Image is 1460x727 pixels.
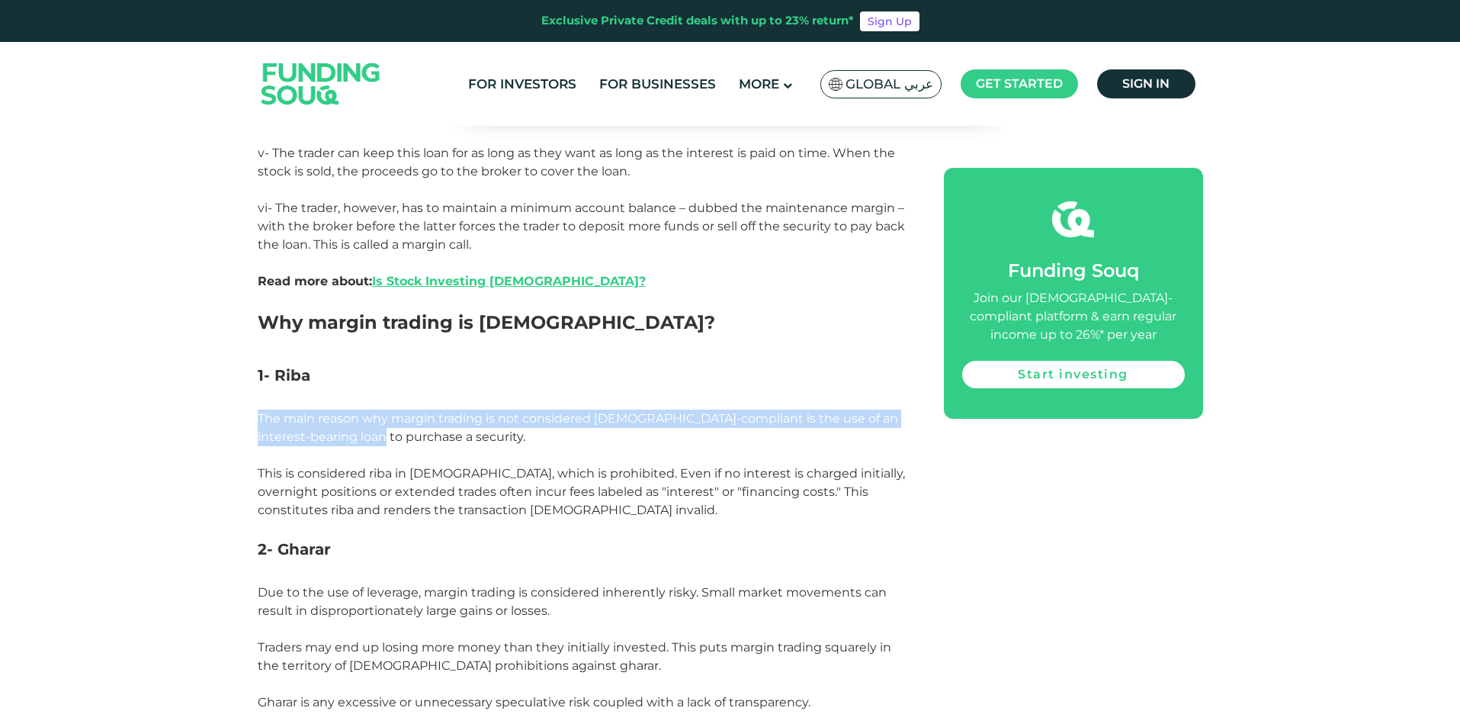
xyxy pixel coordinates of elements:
span: More [739,76,779,92]
span: vi- The trader, however, has to maintain a minimum account balance – dubbed the maintenance margi... [258,201,905,288]
span: Sign in [1122,76,1170,91]
img: Logo [246,45,396,122]
span: Why margin trading is [DEMOGRAPHIC_DATA]? [258,311,715,333]
span: Funding Souq [1008,259,1139,281]
span: i- When trading on margin, the trader is effectively borrowing the funds from the broker at inter... [258,18,895,179]
span: Global عربي [846,76,933,93]
div: Join our [DEMOGRAPHIC_DATA]-compliant platform & earn regular income up to 26%* per year [962,289,1185,344]
img: SA Flag [829,78,842,91]
img: fsicon [1052,198,1094,240]
a: Start investing [962,361,1185,388]
a: For Businesses [595,72,720,97]
span: 2- Gharar [258,540,331,558]
a: For Investors [464,72,580,97]
div: Exclusive Private Credit deals with up to 23% return* [541,12,854,30]
span: The main reason why margin trading is not considered [DEMOGRAPHIC_DATA]-compliant is the use of a... [258,411,905,517]
a: Sign Up [860,11,919,31]
strong: Read more about: [258,274,646,288]
span: 1- Riba [258,366,310,384]
a: Is Stock Investing [DEMOGRAPHIC_DATA]? [372,274,646,288]
a: Sign in [1097,69,1195,98]
span: Get started [976,76,1063,91]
